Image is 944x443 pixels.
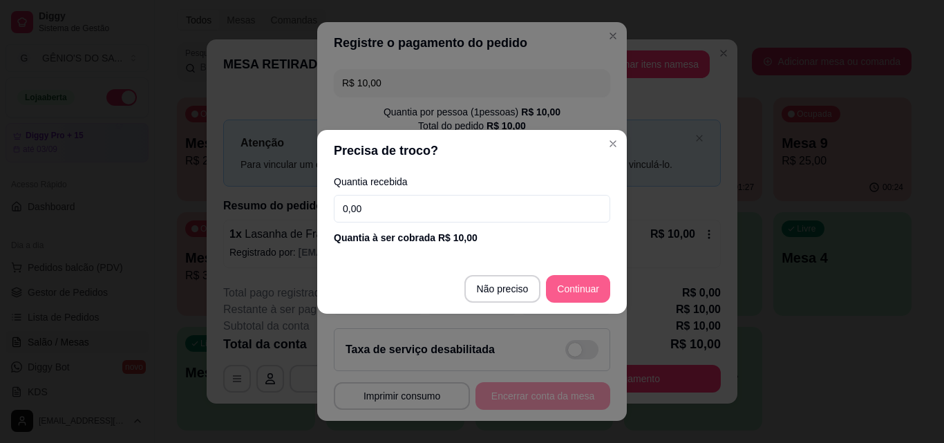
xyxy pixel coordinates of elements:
[602,133,624,155] button: Close
[464,275,541,303] button: Não preciso
[334,231,610,245] div: Quantia à ser cobrada R$ 10,00
[546,275,610,303] button: Continuar
[334,177,610,187] label: Quantia recebida
[317,130,627,171] header: Precisa de troco?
